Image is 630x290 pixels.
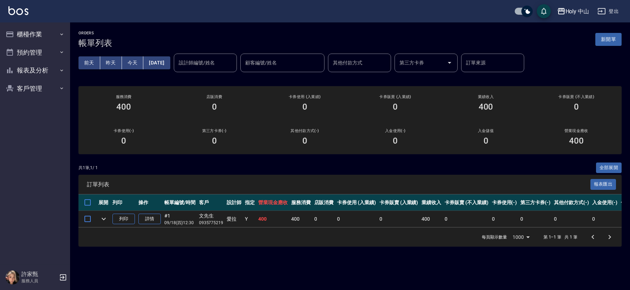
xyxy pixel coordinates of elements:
[177,129,251,133] h2: 第三方卡券(-)
[199,220,224,226] p: 0935775219
[212,136,217,146] h3: 0
[519,211,552,227] td: 0
[569,136,584,146] h3: 400
[490,194,519,211] th: 卡券使用(-)
[78,56,100,69] button: 前天
[552,211,591,227] td: 0
[8,6,28,15] img: Logo
[540,129,613,133] h2: 營業現金應收
[420,211,443,227] td: 400
[243,194,256,211] th: 指定
[378,211,420,227] td: 0
[87,129,160,133] h2: 卡券使用(-)
[590,211,619,227] td: 0
[143,56,170,69] button: [DATE]
[479,102,493,112] h3: 400
[21,271,57,278] h5: 許家甄
[482,234,507,240] p: 每頁顯示數量
[449,129,522,133] h2: 入金儲值
[335,211,378,227] td: 0
[302,102,307,112] h3: 0
[596,163,622,173] button: 全部展開
[164,220,196,226] p: 09/18 (四) 12:30
[137,194,163,211] th: 操作
[21,278,57,284] p: 服務人員
[212,102,217,112] h3: 0
[590,179,616,190] button: 報表匯出
[3,80,67,98] button: 客戶管理
[111,194,137,211] th: 列印
[313,211,336,227] td: 0
[98,214,109,224] button: expand row
[393,136,398,146] h3: 0
[358,129,432,133] h2: 入金使用(-)
[78,31,112,35] h2: ORDERS
[510,228,532,247] div: 1000
[590,194,619,211] th: 入金使用(-)
[6,270,20,284] img: Person
[163,211,197,227] td: #1
[519,194,552,211] th: 第三方卡券(-)
[116,102,131,112] h3: 400
[335,194,378,211] th: 卡券使用 (入業績)
[449,95,522,99] h2: 業績收入
[484,136,488,146] h3: 0
[78,165,98,171] p: 共 1 筆, 1 / 1
[112,214,135,225] button: 列印
[302,136,307,146] h3: 0
[420,194,443,211] th: 業績收入
[595,5,622,18] button: 登出
[378,194,420,211] th: 卡券販賣 (入業績)
[138,214,161,225] a: 詳情
[97,194,111,211] th: 展開
[197,194,225,211] th: 客戶
[3,25,67,43] button: 櫃檯作業
[595,33,622,46] button: 新開單
[268,95,342,99] h2: 卡券使用 (入業績)
[199,212,224,220] div: 文先生
[87,95,160,99] h3: 服務消費
[268,129,342,133] h2: 其他付款方式(-)
[256,194,289,211] th: 營業現金應收
[540,95,613,99] h2: 卡券販賣 (不入業績)
[566,7,589,16] div: Holy 中山
[444,57,455,68] button: Open
[490,211,519,227] td: 0
[100,56,122,69] button: 昨天
[122,56,144,69] button: 今天
[225,194,243,211] th: 設計師
[177,95,251,99] h2: 店販消費
[543,234,577,240] p: 第 1–1 筆 共 1 筆
[121,136,126,146] h3: 0
[78,38,112,48] h3: 帳單列表
[552,194,591,211] th: 其他付款方式(-)
[3,61,67,80] button: 報表及分析
[554,4,592,19] button: Holy 中山
[289,194,313,211] th: 服務消費
[3,43,67,62] button: 預約管理
[393,102,398,112] h3: 0
[289,211,313,227] td: 400
[590,181,616,187] a: 報表匯出
[537,4,551,18] button: save
[87,181,590,188] span: 訂單列表
[574,102,579,112] h3: 0
[243,211,256,227] td: Y
[225,211,243,227] td: 愛拉
[443,211,490,227] td: 0
[163,194,197,211] th: 帳單編號/時間
[313,194,336,211] th: 店販消費
[256,211,289,227] td: 400
[443,194,490,211] th: 卡券販賣 (不入業績)
[358,95,432,99] h2: 卡券販賣 (入業績)
[595,36,622,42] a: 新開單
